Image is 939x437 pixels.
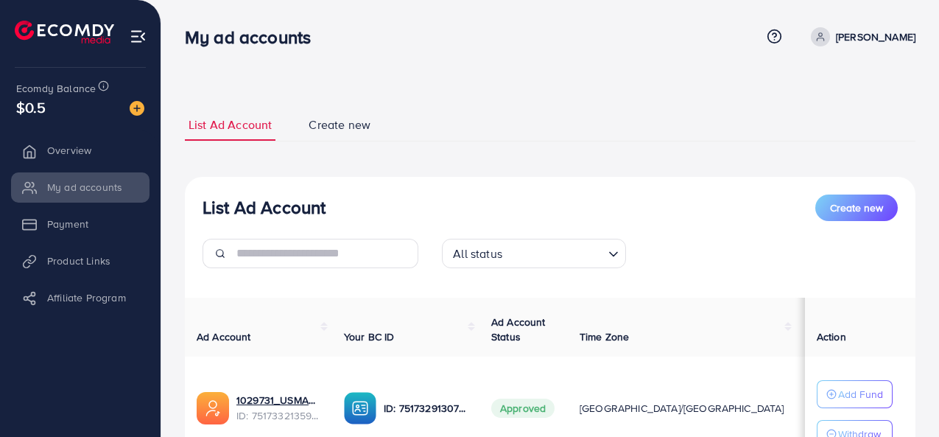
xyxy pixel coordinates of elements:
[384,399,468,417] p: ID: 7517329130770677768
[189,116,272,133] span: List Ad Account
[491,315,546,344] span: Ad Account Status
[836,28,915,46] p: [PERSON_NAME]
[130,101,144,116] img: image
[344,392,376,424] img: ic-ba-acc.ded83a64.svg
[805,27,915,46] a: [PERSON_NAME]
[580,329,629,344] span: Time Zone
[450,243,505,265] span: All status
[507,240,602,265] input: Search for option
[185,27,323,48] h3: My ad accounts
[236,393,320,408] a: 1029731_USMAN BHAI_1750265294610
[815,195,898,221] button: Create new
[817,329,846,344] span: Action
[203,197,326,218] h3: List Ad Account
[130,28,147,45] img: menu
[309,116,370,133] span: Create new
[236,393,320,423] div: <span class='underline'>1029731_USMAN BHAI_1750265294610</span></br>7517332135955726352
[16,81,96,96] span: Ecomdy Balance
[442,239,626,268] div: Search for option
[344,329,395,344] span: Your BC ID
[15,21,114,43] img: logo
[197,392,229,424] img: ic-ads-acc.e4c84228.svg
[580,401,784,416] span: [GEOGRAPHIC_DATA]/[GEOGRAPHIC_DATA]
[817,380,893,408] button: Add Fund
[197,329,251,344] span: Ad Account
[830,200,883,215] span: Create new
[838,385,883,403] p: Add Fund
[236,408,320,423] span: ID: 7517332135955726352
[16,97,46,118] span: $0.5
[491,399,555,418] span: Approved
